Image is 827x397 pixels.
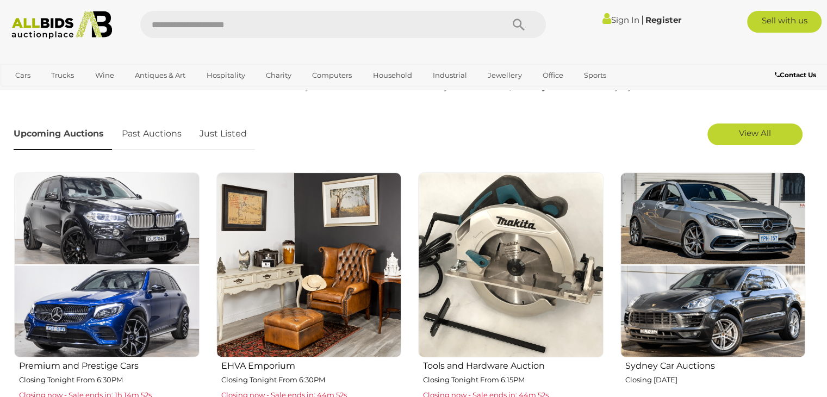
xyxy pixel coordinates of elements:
a: Wine [88,66,121,84]
a: Contact Us [775,69,819,81]
h2: EHVA Emporium [221,358,402,371]
b: Contact Us [775,71,816,79]
h2: Sydney Car Auctions [625,358,806,371]
a: Upcoming Auctions [14,118,112,150]
a: View All [707,123,803,145]
a: [GEOGRAPHIC_DATA] [8,84,100,102]
img: Sydney Car Auctions [620,172,806,358]
p: Closing [DATE] [625,374,806,386]
img: Allbids.com.au [6,11,118,39]
a: Sell with us [747,11,822,33]
img: EHVA Emporium [216,172,402,358]
a: Trucks [44,66,81,84]
a: Past Auctions [114,118,190,150]
a: Just Listed [191,118,255,150]
p: Closing Tonight From 6:30PM [221,374,402,386]
a: Cars [8,66,38,84]
img: Tools and Hardware Auction [418,172,604,358]
a: Household [366,66,419,84]
h2: Tools and Hardware Auction [423,358,604,371]
a: Jewellery [481,66,528,84]
p: Closing Tonight From 6:30PM [19,374,200,386]
strong: Cars [493,83,509,91]
p: Closing Tonight From 6:15PM [423,374,604,386]
span: | [641,14,643,26]
a: Industrial [426,66,474,84]
button: Search [492,11,546,38]
a: Sign In [602,15,639,25]
a: Sports [577,66,613,84]
a: Register [645,15,681,25]
strong: Wine [561,83,580,91]
a: Office [536,66,570,84]
strong: Jewellery [511,83,546,91]
h2: Premium and Prestige Cars [19,358,200,371]
img: Premium and Prestige Cars [14,172,200,358]
a: Antiques & Art [128,66,192,84]
span: View All [739,128,771,138]
a: Hospitality [200,66,252,84]
a: Computers [305,66,359,84]
a: Charity [259,66,299,84]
